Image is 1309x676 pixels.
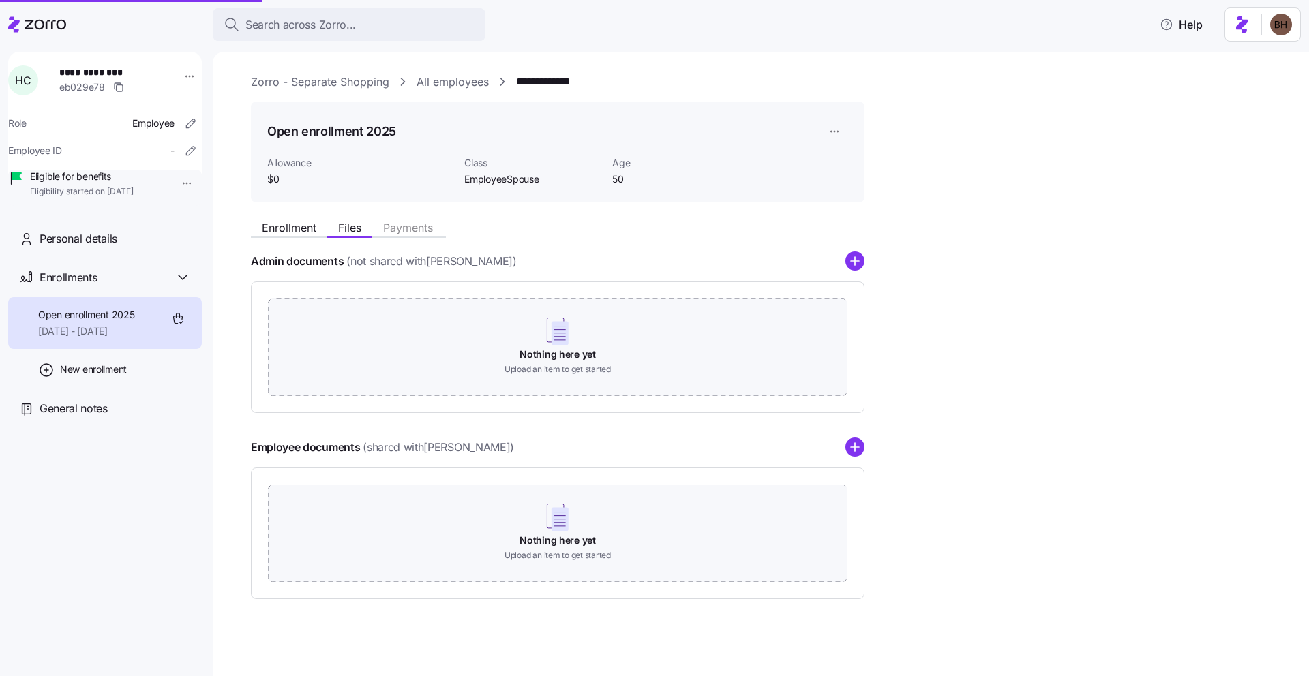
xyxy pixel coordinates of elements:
[338,222,361,233] span: Files
[1270,14,1292,35] img: c3c218ad70e66eeb89914ccc98a2927c
[132,117,175,130] span: Employee
[40,230,117,247] span: Personal details
[845,251,864,271] svg: add icon
[417,74,489,91] a: All employees
[30,170,134,183] span: Eligible for benefits
[267,123,396,140] h1: Open enrollment 2025
[1160,16,1203,33] span: Help
[262,222,316,233] span: Enrollment
[346,253,516,270] span: (not shared with [PERSON_NAME] )
[612,156,749,170] span: Age
[464,172,601,186] span: EmployeeSpouse
[15,75,31,86] span: H C
[464,156,601,170] span: Class
[60,363,127,376] span: New enrollment
[59,80,105,94] span: eb029e78
[40,400,108,417] span: General notes
[30,186,134,198] span: Eligibility started on [DATE]
[170,144,175,157] span: -
[8,144,62,157] span: Employee ID
[363,439,514,456] span: (shared with [PERSON_NAME] )
[8,117,27,130] span: Role
[267,172,453,186] span: $0
[38,308,134,322] span: Open enrollment 2025
[213,8,485,41] button: Search across Zorro...
[612,172,749,186] span: 50
[845,437,864,457] svg: add icon
[251,253,344,269] h4: Admin documents
[1149,11,1214,38] button: Help
[38,324,134,338] span: [DATE] - [DATE]
[383,222,433,233] span: Payments
[251,440,360,455] h4: Employee documents
[40,269,97,286] span: Enrollments
[245,16,356,33] span: Search across Zorro...
[267,156,453,170] span: Allowance
[251,74,389,91] a: Zorro - Separate Shopping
